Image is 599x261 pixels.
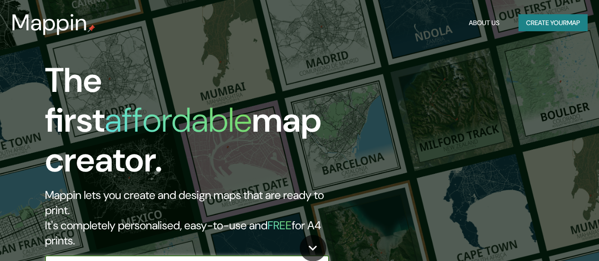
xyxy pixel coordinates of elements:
h1: affordable [105,98,252,142]
h1: The first map creator. [45,61,345,188]
h3: Mappin [11,9,88,36]
button: Create yourmap [519,14,588,32]
h5: FREE [268,218,292,233]
h2: Mappin lets you create and design maps that are ready to print. It's completely personalised, eas... [45,188,345,248]
button: About Us [465,14,503,32]
img: mappin-pin [88,25,95,32]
